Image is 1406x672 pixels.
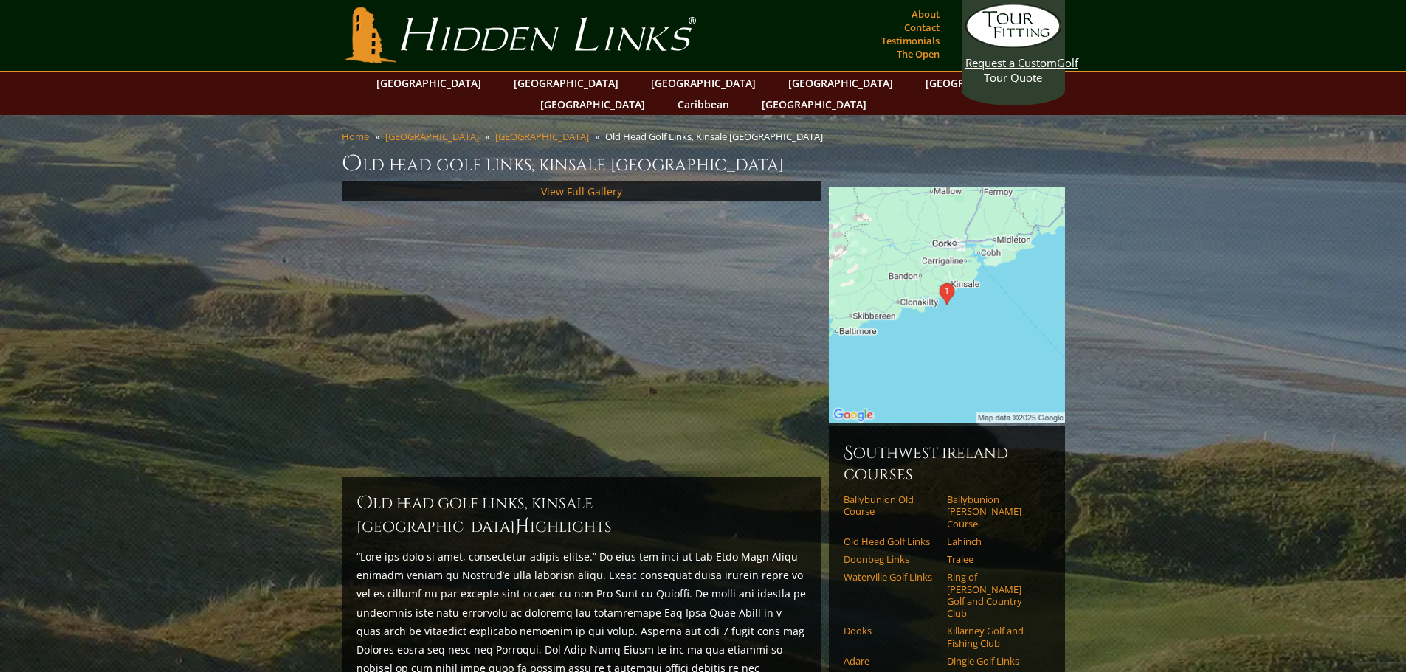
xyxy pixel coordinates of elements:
[844,553,937,565] a: Doonbeg Links
[844,493,937,518] a: Ballybunion Old Course
[947,553,1041,565] a: Tralee
[369,72,489,94] a: [GEOGRAPHIC_DATA]
[844,441,1050,485] h6: Southwest Ireland Courses
[844,536,937,547] a: Old Head Golf Links
[754,94,874,115] a: [GEOGRAPHIC_DATA]
[878,30,943,51] a: Testimonials
[918,72,1038,94] a: [GEOGRAPHIC_DATA]
[947,536,1041,547] a: Lahinch
[356,491,807,538] h2: Old Head Golf Links, Kinsale [GEOGRAPHIC_DATA] ighlights
[342,130,369,143] a: Home
[533,94,652,115] a: [GEOGRAPHIC_DATA]
[947,625,1041,649] a: Killarney Golf and Fishing Club
[965,4,1061,85] a: Request a CustomGolf Tour Quote
[605,130,829,143] li: Old Head Golf Links, Kinsale [GEOGRAPHIC_DATA]
[644,72,763,94] a: [GEOGRAPHIC_DATA]
[844,625,937,637] a: Dooks
[965,55,1057,70] span: Request a Custom
[844,655,937,667] a: Adare
[947,655,1041,667] a: Dingle Golf Links
[541,184,622,198] a: View Full Gallery
[908,4,943,24] a: About
[506,72,626,94] a: [GEOGRAPHIC_DATA]
[495,130,589,143] a: [GEOGRAPHIC_DATA]
[670,94,737,115] a: Caribbean
[515,515,530,538] span: H
[947,571,1041,619] a: Ring of [PERSON_NAME] Golf and Country Club
[947,493,1041,530] a: Ballybunion [PERSON_NAME] Course
[844,571,937,583] a: Waterville Golf Links
[900,17,943,38] a: Contact
[829,187,1065,423] img: Google Map of Old Head Golf Links, Kinsale, Ireland
[781,72,900,94] a: [GEOGRAPHIC_DATA]
[342,149,1065,179] h1: Old Head Golf Links, Kinsale [GEOGRAPHIC_DATA]
[893,44,943,64] a: The Open
[385,130,479,143] a: [GEOGRAPHIC_DATA]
